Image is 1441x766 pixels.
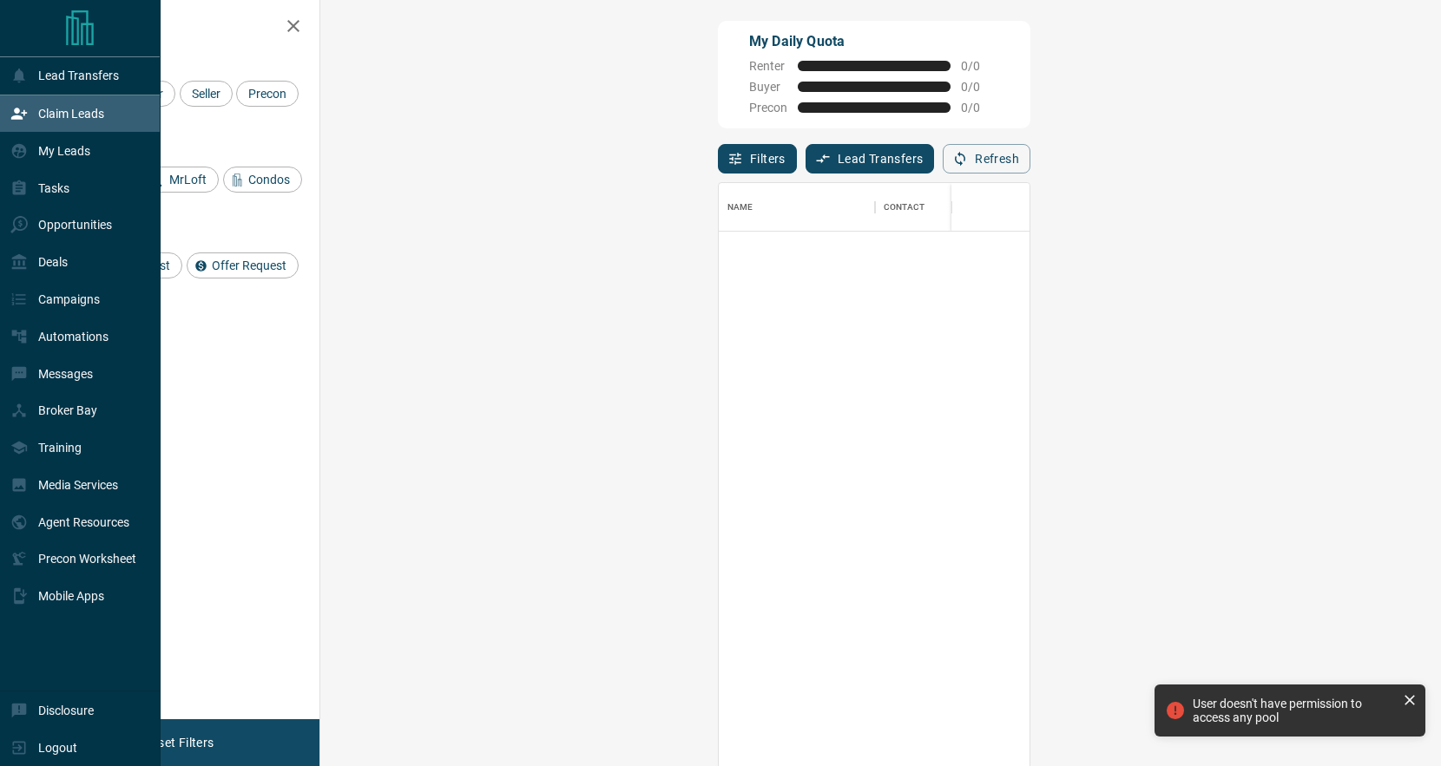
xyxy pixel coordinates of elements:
[749,101,787,115] span: Precon
[749,59,787,73] span: Renter
[749,31,999,52] p: My Daily Quota
[875,183,1014,232] div: Contact
[163,173,213,187] span: MrLoft
[719,183,875,232] div: Name
[144,167,219,193] div: MrLoft
[187,252,299,278] div: Offer Request
[236,81,299,107] div: Precon
[1193,697,1396,724] div: User doesn't have permission to access any pool
[806,144,935,173] button: Lead Transfers
[943,144,1030,173] button: Refresh
[884,183,924,232] div: Contact
[749,80,787,94] span: Buyer
[961,80,999,94] span: 0 / 0
[180,81,233,107] div: Seller
[56,17,302,38] h2: Filters
[242,87,293,101] span: Precon
[186,87,227,101] span: Seller
[718,144,797,173] button: Filters
[961,59,999,73] span: 0 / 0
[727,183,753,232] div: Name
[961,101,999,115] span: 0 / 0
[242,173,296,187] span: Condos
[223,167,302,193] div: Condos
[206,259,293,272] span: Offer Request
[132,728,225,757] button: Reset Filters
